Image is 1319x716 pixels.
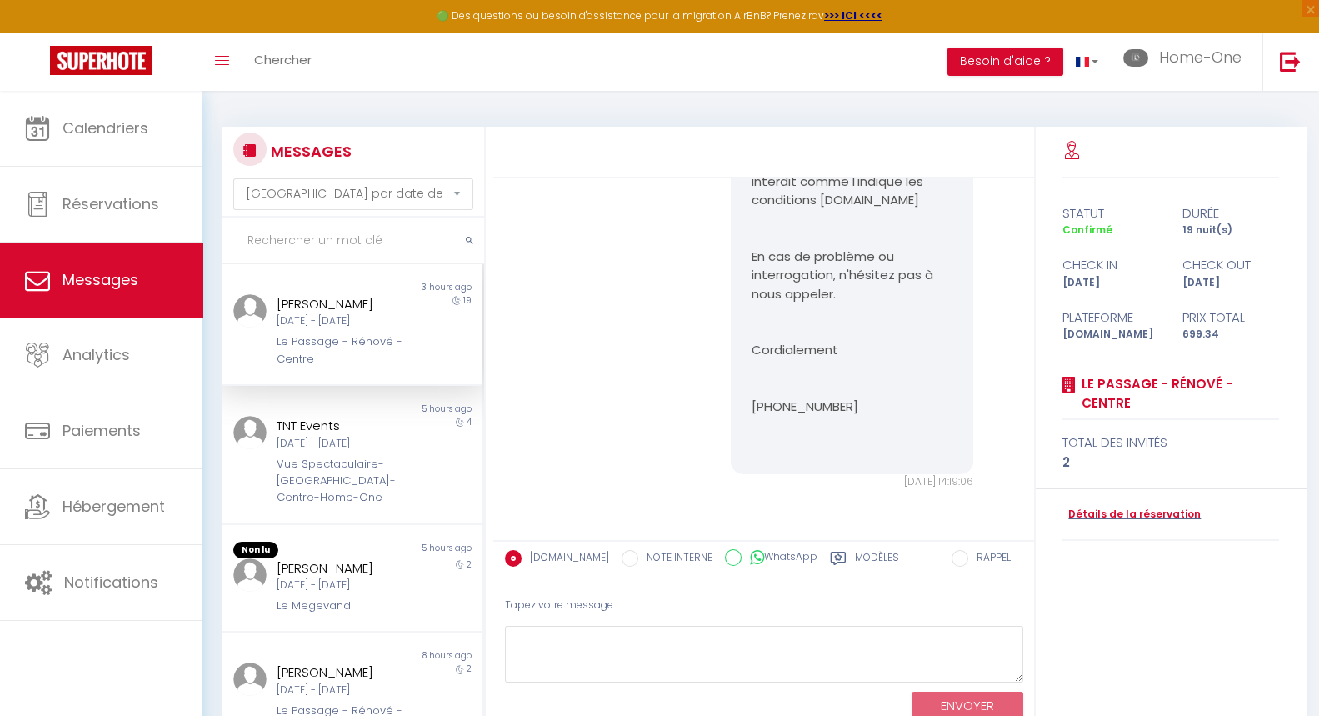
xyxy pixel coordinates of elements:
[233,542,278,558] span: Non lu
[467,558,472,571] span: 2
[1123,49,1148,67] img: ...
[947,48,1063,76] button: Besoin d'aide ?
[1052,275,1171,291] div: [DATE]
[62,269,138,290] span: Messages
[352,281,482,294] div: 3 hours ago
[1052,203,1171,223] div: statut
[467,663,472,675] span: 2
[1052,327,1171,343] div: [DOMAIN_NAME]
[267,133,352,170] h3: MESSAGES
[277,456,407,507] div: Vue Spectaculaire-[GEOGRAPHIC_DATA]-Centre-Home-One
[505,585,1023,626] div: Tapez votre message
[467,416,472,428] span: 4
[522,550,609,568] label: [DOMAIN_NAME]
[254,51,312,68] span: Chercher
[352,403,482,416] div: 5 hours ago
[1062,223,1112,237] span: Confirmé
[752,398,952,417] p: [PHONE_NUMBER]
[62,344,130,365] span: Analytics
[1052,255,1171,275] div: check in
[1171,255,1290,275] div: check out
[233,558,267,592] img: ...
[1171,327,1290,343] div: 699.34
[752,248,952,304] p: En cas de problème ou interrogation, n'hésitez pas à nous appeler.
[1280,51,1301,72] img: logout
[64,572,158,593] span: Notifications
[824,8,882,23] a: >>> ICI <<<<
[638,550,712,568] label: NOTE INTERNE
[62,118,148,138] span: Calendriers
[752,341,952,360] p: Cordialement
[277,294,407,314] div: [PERSON_NAME]
[62,496,165,517] span: Hébergement
[352,649,482,663] div: 8 hours ago
[1171,275,1290,291] div: [DATE]
[968,550,1011,568] label: RAPPEL
[233,294,267,328] img: ...
[731,474,973,490] div: [DATE] 14:19:06
[277,558,407,578] div: [PERSON_NAME]
[352,542,482,558] div: 5 hours ago
[233,416,267,449] img: ...
[1171,308,1290,328] div: Prix total
[277,436,407,452] div: [DATE] - [DATE]
[1052,308,1171,328] div: Plateforme
[742,549,817,568] label: WhatsApp
[277,578,407,593] div: [DATE] - [DATE]
[277,663,407,683] div: [PERSON_NAME]
[1171,203,1290,223] div: durée
[1062,453,1279,473] div: 2
[855,550,899,571] label: Modèles
[233,663,267,696] img: ...
[463,294,472,307] span: 19
[1076,374,1279,413] a: Le Passage - Rénové - Centre
[277,598,407,614] div: Le Megevand
[1062,433,1279,453] div: total des invités
[50,46,152,75] img: Super Booking
[62,420,141,441] span: Paiements
[277,333,407,368] div: Le Passage - Rénové - Centre
[277,683,407,698] div: [DATE] - [DATE]
[62,193,159,214] span: Réservations
[1159,47,1242,68] span: Home-One
[277,313,407,329] div: [DATE] - [DATE]
[1171,223,1290,238] div: 19 nuit(s)
[1111,33,1262,91] a: ... Home-One
[1062,507,1201,523] a: Détails de la réservation
[222,218,484,264] input: Rechercher un mot clé
[242,33,324,91] a: Chercher
[277,416,407,436] div: TNT Events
